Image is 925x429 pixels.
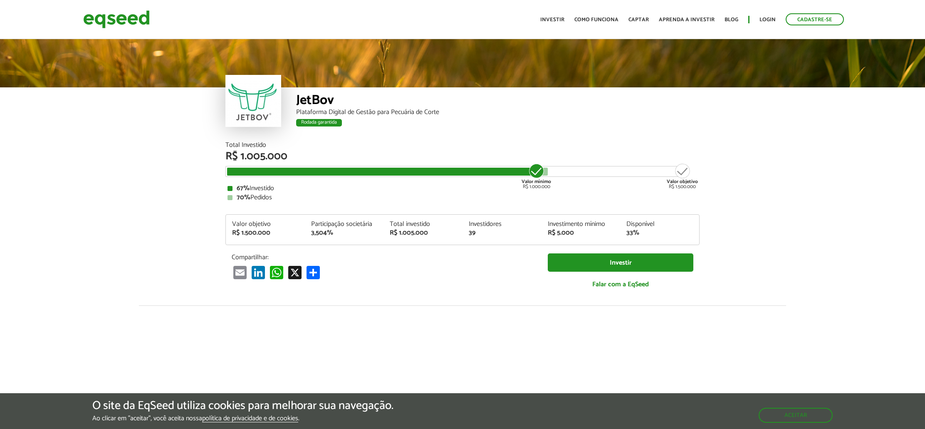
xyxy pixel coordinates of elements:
[232,253,535,261] p: Compartilhar:
[548,276,693,293] a: Falar com a EqSeed
[628,17,649,22] a: Captar
[626,221,693,228] div: Disponível
[225,142,700,149] div: Total Investido
[548,230,614,236] div: R$ 5.000
[237,183,250,194] strong: 67%
[390,230,456,236] div: R$ 1.005.000
[548,253,693,272] a: Investir
[296,94,700,109] div: JetBov
[659,17,715,22] a: Aprenda a investir
[232,221,299,228] div: Valor objetivo
[626,230,693,236] div: 33%
[521,163,552,189] div: R$ 1.000.000
[232,265,248,279] a: Email
[469,221,535,228] div: Investidores
[667,163,698,189] div: R$ 1.500.000
[296,119,342,126] div: Rodada garantida
[232,230,299,236] div: R$ 1.500.000
[228,185,697,192] div: Investido
[759,17,776,22] a: Login
[268,265,285,279] a: WhatsApp
[311,221,378,228] div: Participação societária
[725,17,738,22] a: Blog
[786,13,844,25] a: Cadastre-se
[296,109,700,116] div: Plataforma Digital de Gestão para Pecuária de Corte
[390,221,456,228] div: Total investido
[667,178,698,186] strong: Valor objetivo
[548,221,614,228] div: Investimento mínimo
[228,194,697,201] div: Pedidos
[287,265,303,279] a: X
[469,230,535,236] div: 39
[305,265,322,279] a: Compartilhar
[574,17,618,22] a: Como funciona
[311,230,378,236] div: 3,504%
[540,17,564,22] a: Investir
[759,408,833,423] button: Aceitar
[92,399,393,412] h5: O site da EqSeed utiliza cookies para melhorar sua navegação.
[83,8,150,30] img: EqSeed
[92,414,393,422] p: Ao clicar em "aceitar", você aceita nossa .
[250,265,267,279] a: LinkedIn
[522,178,551,186] strong: Valor mínimo
[202,415,298,422] a: política de privacidade e de cookies
[237,192,250,203] strong: 70%
[225,151,700,162] div: R$ 1.005.000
